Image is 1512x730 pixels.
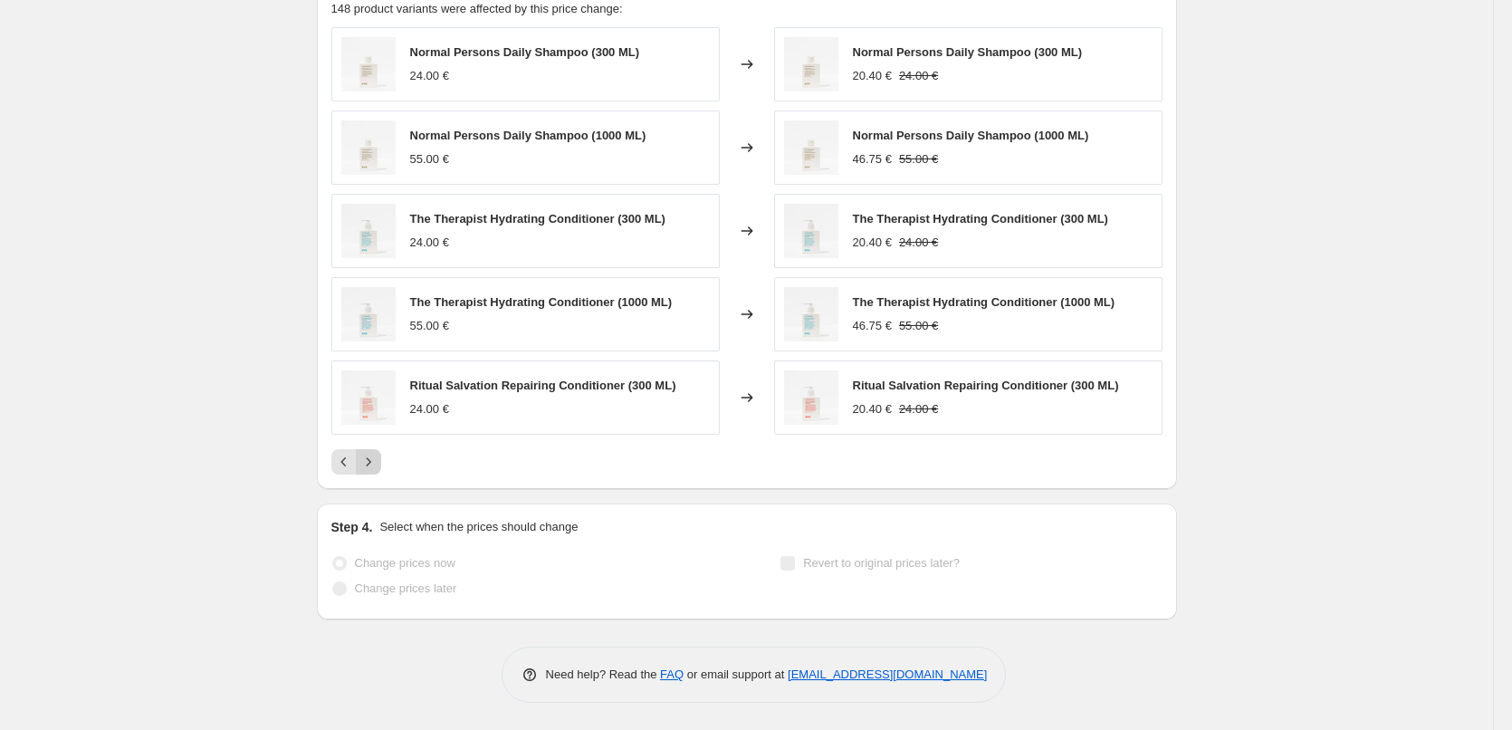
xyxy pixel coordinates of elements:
[410,379,676,392] span: Ritual Salvation Repairing Conditioner (300 ML)
[410,212,665,226] span: The Therapist Hydrating Conditioner (300 ML)
[341,37,396,91] img: normal-persons-daily-shampoo_300ml_80x.jpg
[853,129,1089,142] span: Normal Persons Daily Shampoo (1000 ML)
[331,449,381,475] nav: Pagination
[784,204,838,258] img: the-therapist-hydrating-conditioner_300ml_80x.jpg
[410,152,449,166] span: 55.00 €
[788,668,987,681] a: [EMAIL_ADDRESS][DOMAIN_NAME]
[899,69,938,82] span: 24.00 €
[660,668,684,681] a: FAQ
[410,319,449,332] span: 55.00 €
[853,45,1083,59] span: Normal Persons Daily Shampoo (300 ML)
[355,581,457,595] span: Change prices later
[331,518,373,536] h2: Step 4.
[331,449,357,475] button: Previous
[410,69,449,82] span: 24.00 €
[784,120,838,175] img: normal-persons-daily-shampoo_300ml_80x.jpg
[341,120,396,175] img: normal-persons-daily-shampoo_300ml_80x.jpg
[853,152,892,166] span: 46.75 €
[355,556,455,570] span: Change prices now
[899,319,938,332] span: 55.00 €
[899,152,938,166] span: 55.00 €
[853,295,1115,309] span: The Therapist Hydrating Conditioner (1000 ML)
[853,69,892,82] span: 20.40 €
[784,287,838,341] img: the-therapist-hydrating-conditioner_300ml_80x.jpg
[410,45,640,59] span: Normal Persons Daily Shampoo (300 ML)
[546,668,661,681] span: Need help? Read the
[684,668,788,681] span: or email support at
[899,402,938,416] span: 24.00 €
[784,37,838,91] img: normal-persons-daily-shampoo_300ml_80x.jpg
[356,449,381,475] button: Next
[331,2,623,15] span: 148 product variants were affected by this price change:
[341,204,396,258] img: the-therapist-hydrating-conditioner_300ml_80x.jpg
[899,235,938,249] span: 24.00 €
[410,129,646,142] span: Normal Persons Daily Shampoo (1000 ML)
[379,518,578,536] p: Select when the prices should change
[853,379,1119,392] span: Ritual Salvation Repairing Conditioner (300 ML)
[410,235,449,249] span: 24.00 €
[341,287,396,341] img: the-therapist-hydrating-conditioner_300ml_80x.jpg
[853,212,1108,226] span: The Therapist Hydrating Conditioner (300 ML)
[784,370,838,425] img: ritual-salvation-repairing-conditioner_300ml_80x.jpg
[853,319,892,332] span: 46.75 €
[410,402,449,416] span: 24.00 €
[341,370,396,425] img: ritual-salvation-repairing-conditioner_300ml_80x.jpg
[803,556,960,570] span: Revert to original prices later?
[853,402,892,416] span: 20.40 €
[410,295,673,309] span: The Therapist Hydrating Conditioner (1000 ML)
[853,235,892,249] span: 20.40 €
